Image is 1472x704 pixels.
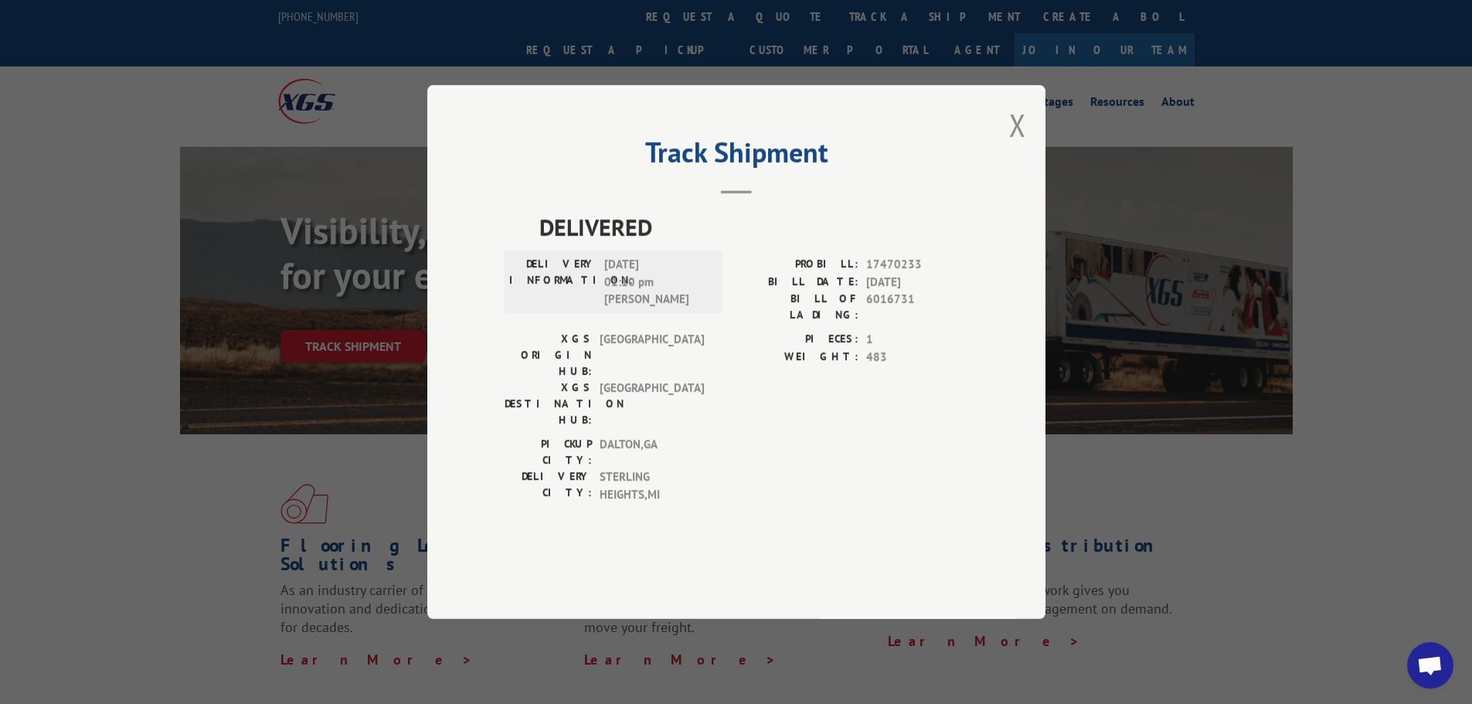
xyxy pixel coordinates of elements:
[505,141,968,171] h2: Track Shipment
[600,379,704,428] span: [GEOGRAPHIC_DATA]
[1009,104,1026,145] button: Close modal
[505,379,592,428] label: XGS DESTINATION HUB:
[505,468,592,503] label: DELIVERY CITY:
[539,209,968,244] span: DELIVERED
[604,256,709,308] span: [DATE] 01:10 pm [PERSON_NAME]
[600,436,704,468] span: DALTON , GA
[866,274,968,291] span: [DATE]
[866,256,968,274] span: 17470233
[505,436,592,468] label: PICKUP CITY:
[736,331,858,349] label: PIECES:
[1407,642,1453,689] div: Open chat
[600,331,704,379] span: [GEOGRAPHIC_DATA]
[736,349,858,366] label: WEIGHT:
[736,274,858,291] label: BILL DATE:
[505,331,592,379] label: XGS ORIGIN HUB:
[509,256,597,308] label: DELIVERY INFORMATION:
[736,291,858,323] label: BILL OF LADING:
[736,256,858,274] label: PROBILL:
[866,331,968,349] span: 1
[866,291,968,323] span: 6016731
[866,349,968,366] span: 483
[600,468,704,503] span: STERLING HEIGHTS , MI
